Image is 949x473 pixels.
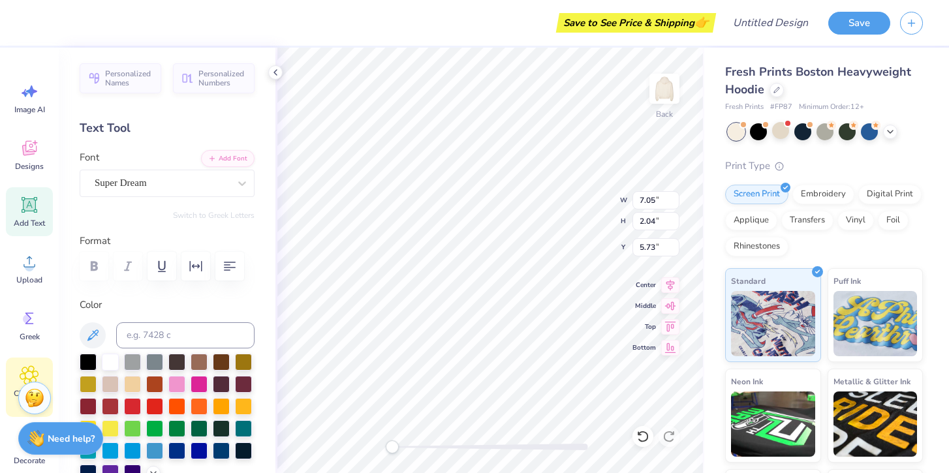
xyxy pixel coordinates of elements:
[833,291,918,356] img: Puff Ink
[833,374,910,388] span: Metallic & Glitter Ink
[15,161,44,172] span: Designs
[725,159,923,174] div: Print Type
[731,274,766,288] span: Standard
[792,185,854,204] div: Embroidery
[799,102,864,113] span: Minimum Order: 12 +
[14,104,45,115] span: Image AI
[632,343,656,353] span: Bottom
[8,388,51,409] span: Clipart & logos
[781,211,833,230] div: Transfers
[833,391,918,457] img: Metallic & Glitter Ink
[559,13,713,33] div: Save to See Price & Shipping
[20,331,40,342] span: Greek
[14,455,45,466] span: Decorate
[731,391,815,457] img: Neon Ink
[731,291,815,356] img: Standard
[80,234,255,249] label: Format
[833,274,861,288] span: Puff Ink
[828,12,890,35] button: Save
[105,69,153,87] span: Personalized Names
[770,102,792,113] span: # FP87
[837,211,874,230] div: Vinyl
[723,10,818,36] input: Untitled Design
[725,211,777,230] div: Applique
[80,119,255,137] div: Text Tool
[725,237,788,256] div: Rhinestones
[173,210,255,221] button: Switch to Greek Letters
[878,211,909,230] div: Foil
[80,150,99,165] label: Font
[116,322,255,348] input: e.g. 7428 c
[80,298,255,313] label: Color
[656,108,673,120] div: Back
[80,63,161,93] button: Personalized Names
[651,76,677,102] img: Back
[632,322,656,332] span: Top
[694,14,709,30] span: 👉
[632,280,656,290] span: Center
[201,150,255,167] button: Add Font
[198,69,247,87] span: Personalized Numbers
[725,185,788,204] div: Screen Print
[725,64,911,97] span: Fresh Prints Boston Heavyweight Hoodie
[386,440,399,453] div: Accessibility label
[725,102,764,113] span: Fresh Prints
[858,185,922,204] div: Digital Print
[731,374,763,388] span: Neon Ink
[48,433,95,445] strong: Need help?
[16,275,42,285] span: Upload
[632,301,656,311] span: Middle
[173,63,255,93] button: Personalized Numbers
[14,218,45,228] span: Add Text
